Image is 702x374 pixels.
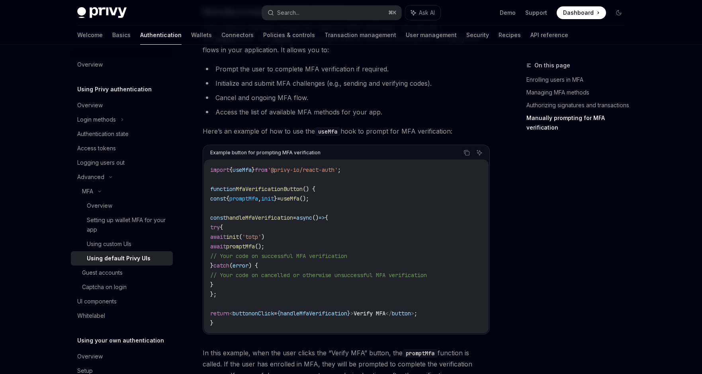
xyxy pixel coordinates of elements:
span: ) [261,233,264,240]
span: init [261,195,274,202]
span: return [210,310,229,317]
div: MFA [82,187,93,196]
span: = [293,214,296,221]
code: promptMfa [403,349,438,358]
span: ; [414,310,417,317]
span: MfaVerificationButton [236,185,303,193]
a: User management [406,26,457,45]
a: UI components [71,294,173,309]
a: Security [466,26,489,45]
button: Ask AI [405,6,440,20]
span: } [210,319,213,327]
span: } [252,166,255,173]
span: } [274,195,277,202]
div: Login methods [77,115,116,124]
a: Overview [71,199,173,213]
span: catch [213,262,229,269]
span: (); [255,243,264,250]
span: useMfa [280,195,299,202]
span: useMfa [233,166,252,173]
h5: Using Privy authentication [77,85,152,94]
span: try [210,224,220,231]
span: button [392,310,411,317]
a: Recipes [499,26,521,45]
li: Cancel and ongoing MFA flow. [203,92,490,103]
a: Logging users out [71,156,173,170]
span: import [210,166,229,173]
a: Enrolling users in MFA [526,73,632,86]
button: Toggle dark mode [612,6,625,19]
span: // Your code on successful MFA verification [210,252,347,260]
a: Using default Privy UIs [71,251,173,266]
span: Here’s an example of how to use the hook to prompt for MFA verification: [203,126,490,137]
li: Initialize and submit MFA challenges (e.g., sending and verifying codes). [203,78,490,89]
a: Captcha on login [71,280,173,294]
a: Connectors [221,26,254,45]
span: onClick [252,310,274,317]
div: Example button for prompting MFA verification [210,148,321,158]
a: Policies & controls [263,26,315,45]
h5: Using your own authentication [77,336,164,345]
li: Access the list of available MFA methods for your app. [203,106,490,118]
span: </ [385,310,392,317]
div: Logging users out [77,158,125,167]
span: const [210,195,226,202]
span: () [312,214,319,221]
span: } [210,262,213,269]
code: useMfa [315,127,340,136]
a: Access tokens [71,141,173,156]
span: ⌘ K [388,10,397,16]
span: init [226,233,239,240]
span: { [226,195,229,202]
span: button [233,310,252,317]
div: Guest accounts [82,268,123,278]
span: < [229,310,233,317]
img: dark logo [77,7,127,18]
span: await [210,243,226,250]
div: Setting up wallet MFA for your app [87,215,168,234]
span: , [258,195,261,202]
span: (); [299,195,309,202]
span: // Your code on cancelled or otherwise unsuccessful MFA verification [210,272,427,279]
span: handleMfaVerification [280,310,347,317]
span: promptMfa [229,195,258,202]
a: Manually prompting for MFA verification [526,112,632,134]
div: UI components [77,297,117,306]
a: Whitelabel [71,309,173,323]
div: Using custom UIs [87,239,131,249]
a: Transaction management [325,26,396,45]
span: { [220,224,223,231]
a: Welcome [77,26,103,45]
span: ) { [248,262,258,269]
span: ; [338,166,341,173]
div: Search... [277,8,299,18]
a: Setting up wallet MFA for your app [71,213,173,237]
span: Dashboard [563,9,594,17]
a: Overview [71,98,173,112]
div: Overview [77,60,103,69]
button: Ask AI [474,148,485,158]
span: handleMfaVerification [226,214,293,221]
span: } [210,281,213,288]
span: Ask AI [419,9,435,17]
span: '@privy-io/react-auth' [268,166,338,173]
a: Wallets [191,26,212,45]
a: Authorizing signatures and transactions [526,99,632,112]
a: Guest accounts [71,266,173,280]
a: Authentication [140,26,182,45]
div: Advanced [77,172,104,182]
button: Copy the contents from the code block [461,148,472,158]
a: Basics [112,26,131,45]
span: ( [239,233,242,240]
div: Whitelabel [77,311,105,321]
a: API reference [530,26,568,45]
span: 'totp' [242,233,261,240]
a: Demo [500,9,516,17]
span: await [210,233,226,240]
span: > [411,310,414,317]
span: => [319,214,325,221]
a: Using custom UIs [71,237,173,251]
span: = [277,195,280,202]
div: Overview [77,100,103,110]
span: promptMfa [226,243,255,250]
